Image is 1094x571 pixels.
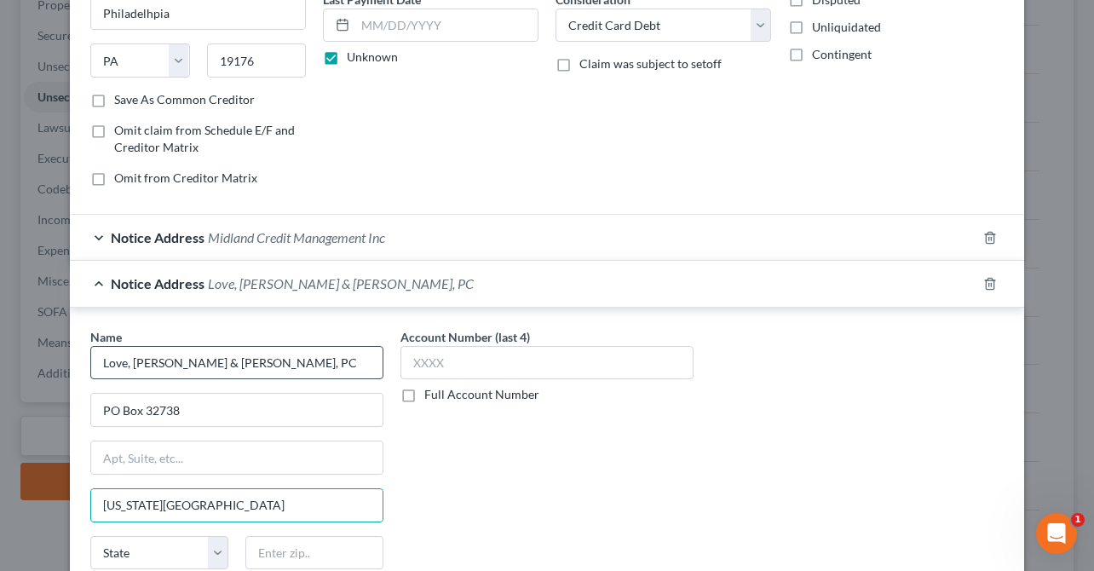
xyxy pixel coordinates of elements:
[1071,513,1085,527] span: 1
[114,91,255,108] label: Save As Common Creditor
[812,47,872,61] span: Contingent
[90,330,122,344] span: Name
[347,49,398,66] label: Unknown
[111,275,204,291] span: Notice Address
[90,346,383,380] input: Search by name...
[208,229,385,245] span: Midland Credit Management Inc
[91,394,383,426] input: Enter address...
[245,536,383,570] input: Enter zip..
[91,489,383,522] input: Enter city...
[1036,513,1077,554] iframe: Intercom live chat
[579,56,722,71] span: Claim was subject to setoff
[355,9,538,42] input: MM/DD/YYYY
[114,170,257,185] span: Omit from Creditor Matrix
[424,386,539,403] label: Full Account Number
[812,20,881,34] span: Unliquidated
[91,441,383,474] input: Apt, Suite, etc...
[400,346,694,380] input: XXXX
[111,229,204,245] span: Notice Address
[208,275,474,291] span: Love, [PERSON_NAME] & [PERSON_NAME], PC
[207,43,307,78] input: Enter zip...
[400,328,530,346] label: Account Number (last 4)
[114,123,295,154] span: Omit claim from Schedule E/F and Creditor Matrix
